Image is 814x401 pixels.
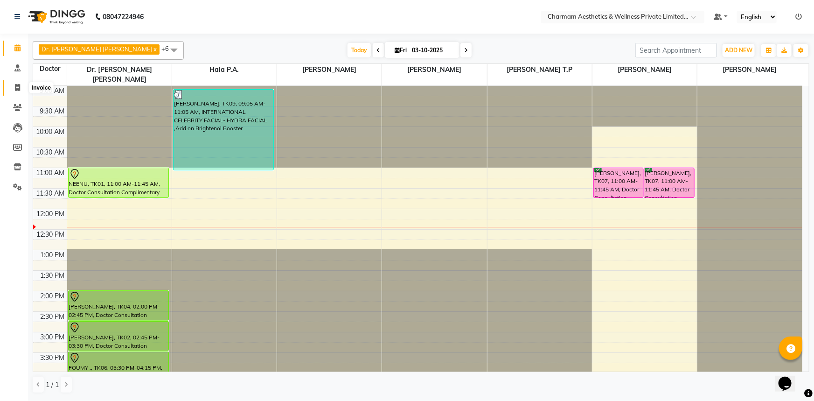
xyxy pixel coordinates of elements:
span: [PERSON_NAME] [382,64,487,76]
div: [PERSON_NAME], TK09, 09:05 AM-11:05 AM, INTERNATIONAL CELEBRITY FACIAL- HYDRA FACIAL ,Add on Brig... [174,90,274,170]
div: 11:00 AM [35,168,67,178]
span: Dr. [PERSON_NAME] [PERSON_NAME] [67,64,172,85]
img: logo [24,4,88,30]
span: 1 / 1 [46,380,59,390]
span: [PERSON_NAME] [697,64,802,76]
span: Hala P.A. [172,64,277,76]
iframe: chat widget [775,364,805,392]
input: Search Appointment [635,43,717,57]
span: [PERSON_NAME] [277,64,382,76]
div: 2:30 PM [39,312,67,322]
span: [PERSON_NAME] T.P [487,64,592,76]
div: [PERSON_NAME], TK04, 02:00 PM-02:45 PM, Doctor Consultation Complimentary [69,291,169,320]
div: Doctor [33,64,67,74]
button: ADD NEW [723,44,755,57]
a: x [153,45,157,53]
div: 1:30 PM [39,271,67,281]
div: 12:00 PM [35,209,67,219]
div: FOUMY ., TK06, 03:30 PM-04:15 PM, Doctor Consultation Complimentary [69,352,169,381]
div: 12:30 PM [35,230,67,239]
div: NEENU, TK01, 11:00 AM-11:45 AM, Doctor Consultation Complimentary [69,168,169,197]
div: 9:30 AM [38,106,67,116]
div: 10:30 AM [35,148,67,157]
span: Dr. [PERSON_NAME] [PERSON_NAME] [42,45,153,53]
span: +6 [161,45,176,52]
span: [PERSON_NAME] [592,64,697,76]
div: 3:00 PM [39,332,67,342]
div: 10:00 AM [35,127,67,137]
div: [PERSON_NAME], TK07, 11:00 AM-11:45 AM, Doctor Consultation Complimentary [644,168,694,197]
input: 2025-10-03 [409,43,456,57]
div: 3:30 PM [39,353,67,363]
div: [PERSON_NAME], TK07, 11:00 AM-11:45 AM, Doctor Consultation Complimentary [594,168,643,197]
div: 11:30 AM [35,189,67,198]
div: 2:00 PM [39,291,67,301]
span: Fri [392,47,409,54]
span: Today [348,43,371,57]
span: ADD NEW [725,47,752,54]
div: 1:00 PM [39,250,67,260]
b: 08047224946 [103,4,144,30]
div: [PERSON_NAME], TK02, 02:45 PM-03:30 PM, Doctor Consultation Complimentary [69,322,169,351]
div: Invoice [29,82,53,93]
